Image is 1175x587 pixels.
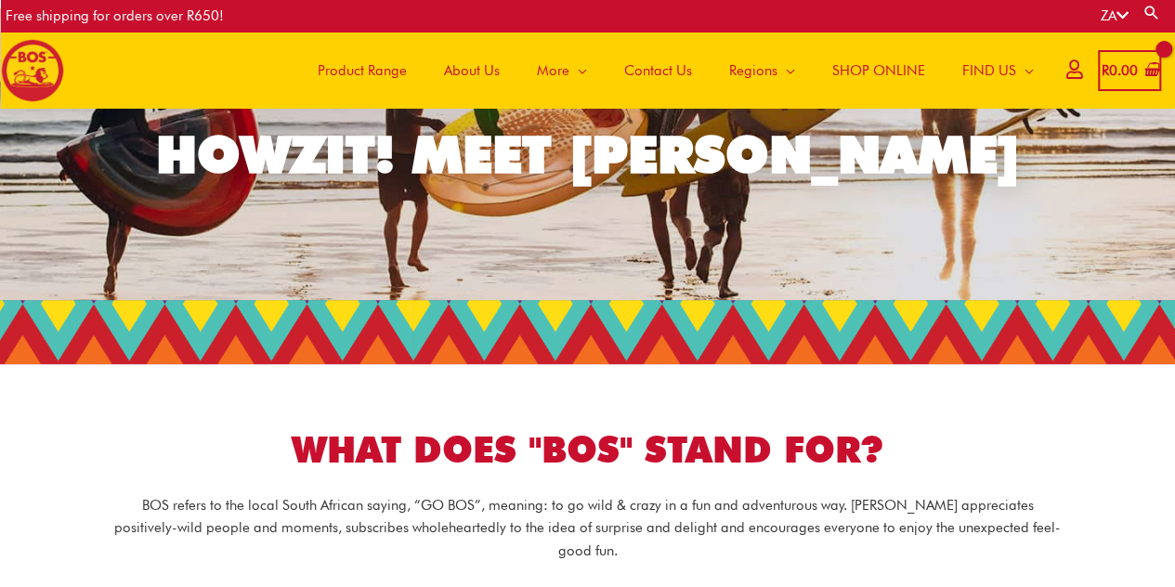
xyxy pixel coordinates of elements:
[962,43,1016,98] span: FIND US
[711,32,814,109] a: Regions
[606,32,711,109] a: Contact Us
[318,43,407,98] span: Product Range
[156,129,1020,180] div: HOWZIT! MEET [PERSON_NAME]
[518,32,606,109] a: More
[1142,4,1161,21] a: Search button
[1098,50,1161,92] a: View Shopping Cart, empty
[814,32,944,109] a: SHOP ONLINE
[832,43,925,98] span: SHOP ONLINE
[114,494,1062,563] p: BOS refers to the local South African saying, “GO BOS”, meaning: to go wild & crazy in a fun and ...
[425,32,518,109] a: About Us
[68,424,1108,476] h1: WHAT DOES "BOS" STAND FOR?
[1102,62,1109,79] span: R
[285,32,1052,109] nav: Site Navigation
[537,43,569,98] span: More
[1,39,64,102] img: BOS logo finals-200px
[624,43,692,98] span: Contact Us
[1102,62,1138,79] bdi: 0.00
[1101,7,1129,24] a: ZA
[729,43,777,98] span: Regions
[444,43,500,98] span: About Us
[299,32,425,109] a: Product Range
